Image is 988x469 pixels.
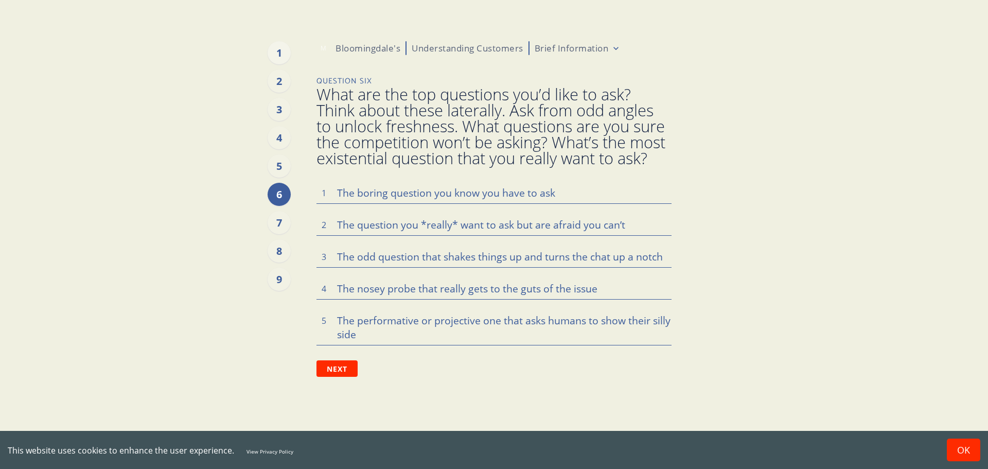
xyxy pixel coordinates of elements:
[322,187,326,199] span: 1
[316,41,330,55] svg: Meagan Montgomery
[336,42,400,55] p: Bloomingdale's
[535,42,609,54] p: Brief Information
[268,154,291,178] div: 5
[316,86,672,166] span: What are the top questions you’d like to ask? Think about these laterally. Ask from odd angles to...
[412,42,523,55] p: Understanding Customers
[268,70,291,93] div: 2
[316,76,672,86] p: Question Six
[268,98,291,121] div: 3
[8,445,931,456] div: This website uses cookies to enhance the user experience.
[268,239,291,263] div: 8
[322,219,326,231] span: 2
[268,268,291,291] div: 9
[322,315,326,326] span: 5
[316,360,358,377] button: Next
[268,41,291,64] div: 1
[947,439,980,461] button: Accept cookies
[316,41,330,55] div: M
[268,126,291,149] div: 4
[322,251,326,263] span: 3
[246,448,293,455] a: View Privacy Policy
[268,211,291,234] div: 7
[268,183,291,206] div: 6
[535,42,622,54] button: Brief Information
[322,283,326,294] span: 4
